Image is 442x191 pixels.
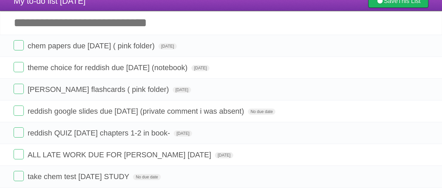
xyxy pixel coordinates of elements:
[14,127,24,138] label: Done
[28,172,131,181] span: take chem test [DATE] STUDY
[174,130,192,137] span: [DATE]
[14,84,24,94] label: Done
[14,106,24,116] label: Done
[14,62,24,72] label: Done
[173,87,191,93] span: [DATE]
[28,150,213,159] span: ALL LATE WORK DUE FOR [PERSON_NAME] [DATE]
[28,129,172,137] span: reddish QUIZ [DATE] chapters 1-2 in book-
[191,65,210,71] span: [DATE]
[133,174,160,180] span: No due date
[28,42,156,50] span: chem papers due [DATE] ( pink folder)
[14,40,24,50] label: Done
[14,149,24,159] label: Done
[14,171,24,181] label: Done
[215,152,233,158] span: [DATE]
[28,107,246,115] span: reddish google slides due [DATE] (private comment i was absent)
[28,85,171,94] span: [PERSON_NAME] flashcards ( pink folder)
[248,109,275,115] span: No due date
[28,63,189,72] span: theme choice for reddish due [DATE] (notebook)
[158,43,177,49] span: [DATE]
